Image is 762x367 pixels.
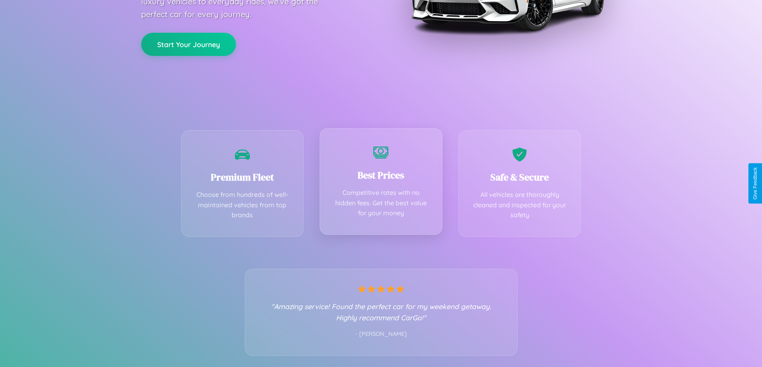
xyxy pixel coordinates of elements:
button: Start Your Journey [141,33,236,56]
div: Give Feedback [752,167,758,200]
p: - [PERSON_NAME] [261,329,501,339]
p: "Amazing service! Found the perfect car for my weekend getaway. Highly recommend CarGo!" [261,301,501,323]
p: Competitive rates with no hidden fees. Get the best value for your money [332,188,430,218]
h3: Best Prices [332,169,430,182]
h3: Premium Fleet [194,171,292,184]
h3: Safe & Secure [471,171,569,184]
p: Choose from hundreds of well-maintained vehicles from top brands [194,190,292,220]
p: All vehicles are thoroughly cleaned and inspected for your safety [471,190,569,220]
